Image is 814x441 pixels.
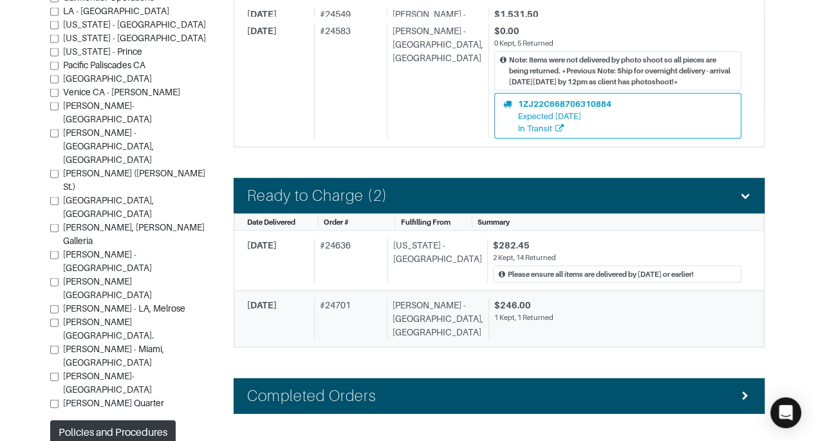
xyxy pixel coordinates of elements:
[63,398,164,408] span: [PERSON_NAME] Quarter
[63,276,152,300] span: [PERSON_NAME][GEOGRAPHIC_DATA]
[50,89,59,97] input: Venice CA - [PERSON_NAME]
[63,371,152,395] span: [PERSON_NAME]- [GEOGRAPHIC_DATA]
[50,170,59,178] input: [PERSON_NAME] ([PERSON_NAME] St.)
[494,24,741,38] div: $0.00
[63,46,142,57] span: [US_STATE] - Prince
[63,19,206,30] span: [US_STATE] - [GEOGRAPHIC_DATA]
[50,35,59,43] input: [US_STATE] - [GEOGRAPHIC_DATA]
[63,344,164,368] span: [PERSON_NAME] - Miami, [GEOGRAPHIC_DATA]
[494,8,741,21] div: $1,531.50
[63,100,152,124] span: [PERSON_NAME]-[GEOGRAPHIC_DATA]
[493,239,741,252] div: $282.45
[314,8,382,100] div: # 24549
[50,305,59,314] input: [PERSON_NAME] - LA, Melrose
[387,8,483,100] div: [PERSON_NAME] - [GEOGRAPHIC_DATA], [GEOGRAPHIC_DATA]
[247,240,277,250] span: [DATE]
[63,222,205,246] span: [PERSON_NAME], [PERSON_NAME] Galleria
[518,98,611,110] div: 1ZJ22C668706310884
[50,62,59,70] input: Pacific Paliscades CA
[314,24,382,139] div: # 24583
[494,38,741,49] div: 0 Kept, 5 Returned
[63,317,154,341] span: [PERSON_NAME][GEOGRAPHIC_DATA].
[50,400,59,408] input: [PERSON_NAME] Quarter
[63,195,154,219] span: [GEOGRAPHIC_DATA], [GEOGRAPHIC_DATA]
[494,93,741,140] a: 1ZJ22C668706310884Expected [DATE]In Transit
[50,102,59,111] input: [PERSON_NAME]-[GEOGRAPHIC_DATA]
[387,239,482,283] div: [US_STATE] - [GEOGRAPHIC_DATA]
[50,373,59,381] input: [PERSON_NAME]- [GEOGRAPHIC_DATA]
[247,300,277,310] span: [DATE]
[518,110,611,122] div: Expected [DATE]
[387,299,483,339] div: [PERSON_NAME] - [GEOGRAPHIC_DATA], [GEOGRAPHIC_DATA]
[63,33,206,43] span: [US_STATE] - [GEOGRAPHIC_DATA]
[387,24,483,139] div: [PERSON_NAME] - [GEOGRAPHIC_DATA], [GEOGRAPHIC_DATA]
[63,168,205,192] span: [PERSON_NAME] ([PERSON_NAME] St.)
[63,249,152,273] span: [PERSON_NAME] - [GEOGRAPHIC_DATA]
[50,278,59,286] input: [PERSON_NAME][GEOGRAPHIC_DATA]
[509,55,735,87] div: Note: Items were not delivered by photo shoot so all pieces are being returned. *Previous Note: S...
[50,21,59,30] input: [US_STATE] - [GEOGRAPHIC_DATA]
[63,73,152,84] span: [GEOGRAPHIC_DATA]
[50,224,59,232] input: [PERSON_NAME], [PERSON_NAME] Galleria
[50,48,59,57] input: [US_STATE] - Prince
[50,251,59,259] input: [PERSON_NAME] - [GEOGRAPHIC_DATA]
[314,299,382,339] div: # 24701
[247,9,277,19] span: [DATE]
[494,299,741,312] div: $246.00
[247,26,277,36] span: [DATE]
[770,397,801,428] div: Open Intercom Messenger
[63,127,154,165] span: [PERSON_NAME] - [GEOGRAPHIC_DATA], [GEOGRAPHIC_DATA]
[247,187,387,205] h4: Ready to Charge (2)
[314,239,382,283] div: # 24636
[493,252,741,263] div: 2 Kept, 14 Returned
[400,218,450,226] span: Fulfilling From
[247,387,377,406] h4: Completed Orders
[247,218,295,226] span: Date Delivered
[50,75,59,84] input: [GEOGRAPHIC_DATA]
[508,269,694,280] div: Please ensure all items are delivered by [DATE] or earlier!
[477,218,510,226] span: Summary
[324,218,349,226] span: Order #
[50,8,59,16] input: LA - [GEOGRAPHIC_DATA]
[50,319,59,327] input: [PERSON_NAME][GEOGRAPHIC_DATA].
[63,87,180,97] span: Venice CA - [PERSON_NAME]
[494,312,741,323] div: 1 Kept, 1 Returned
[50,346,59,354] input: [PERSON_NAME] - Miami, [GEOGRAPHIC_DATA]
[50,197,59,205] input: [GEOGRAPHIC_DATA], [GEOGRAPHIC_DATA]
[63,60,145,70] span: Pacific Paliscades CA
[63,303,185,314] span: [PERSON_NAME] - LA, Melrose
[50,129,59,138] input: [PERSON_NAME] - [GEOGRAPHIC_DATA], [GEOGRAPHIC_DATA]
[518,122,611,135] div: In Transit
[63,6,169,16] span: LA - [GEOGRAPHIC_DATA]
